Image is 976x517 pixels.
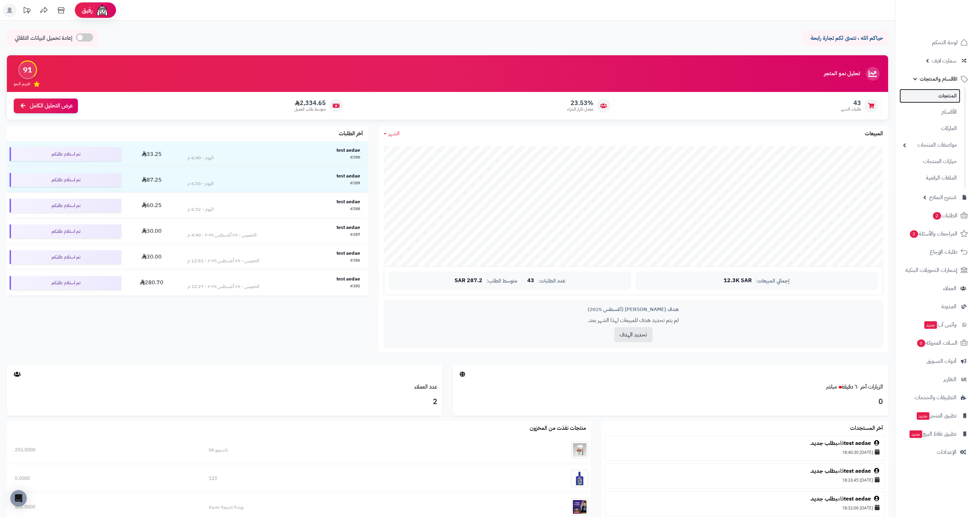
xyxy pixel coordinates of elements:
a: الطلبات2 [900,207,972,224]
div: الخميس - ٢٨ أغسطس ٢٠٢٥ - 4:40 م [187,232,256,239]
div: هدف [PERSON_NAME] (أغسطس 2025) [389,306,878,313]
td: 30.00 [124,244,180,270]
span: رفيق [82,6,93,14]
h3: 0 [458,396,883,408]
div: اليوم - 6:33 م [187,180,214,187]
td: 30.00 [124,219,180,244]
a: التقارير [900,371,972,388]
a: المدونة [900,298,972,315]
img: نانسيبو bb [571,441,588,459]
span: معدل تكرار الشراء [567,106,594,112]
span: 43 [527,278,534,284]
span: متوسط الطلب: [486,278,517,284]
div: اليوم - 6:40 م [187,154,214,161]
span: العملاء [943,284,957,293]
strong: test aedae [337,250,360,257]
span: | [521,278,523,283]
strong: test aedae [337,275,360,283]
div: #287 [351,232,360,239]
span: عدد الطلبات: [538,278,565,284]
span: تقييم النمو [14,81,30,87]
div: تم استلام طلبكم [10,276,121,290]
a: وآتس آبجديد [900,317,972,333]
a: الإعدادات [900,444,972,460]
span: إشعارات التحويلات البنكية [906,265,958,275]
a: بطلب جديد [811,495,837,503]
span: التطبيقات والخدمات [915,393,957,402]
strong: test aedae [337,198,360,205]
a: عرض التحليل الكامل [14,99,78,113]
span: عرض التحليل الكامل [30,102,73,110]
td: 280.70 [124,270,180,296]
div: تم استلام طلبكم [10,250,121,264]
span: تطبيق المتجر [916,411,957,421]
a: المراجعات والأسئلة3 [900,226,972,242]
div: اليوم - 6:32 م [187,206,214,213]
span: طلبات الشهر [841,106,861,112]
a: خيارات المنتجات [900,154,961,169]
img: ورشة تدريبية جديدة [571,498,588,516]
img: ai-face.png [95,3,109,17]
h3: 2 [12,396,437,408]
div: #288 [351,206,360,213]
div: الخميس - ٢٨ أغسطس ٢٠٢٥ - 12:51 م [187,257,259,264]
a: أدوات التسويق [900,353,972,369]
span: 0 [917,339,926,347]
span: جديد [910,430,922,438]
div: 123 [209,475,462,482]
div: قام . [609,495,881,503]
strong: test aedae [337,147,360,154]
td: 87.25 [124,167,180,193]
a: إشعارات التحويلات البنكية [900,262,972,278]
span: 23.53% [567,99,594,107]
a: test aedae [844,495,871,503]
span: أدوات التسويق [927,356,957,366]
strong: test aedae [337,224,360,231]
span: التقارير [944,375,957,384]
td: 33.25 [124,141,180,167]
a: test aedae [844,439,871,447]
div: نانسيبو bb [209,447,462,453]
a: طلبات الإرجاع [900,244,972,260]
span: لوحة التحكم [932,38,958,47]
span: المراجعات والأسئلة [909,229,958,239]
div: 255.0000 [15,447,193,453]
span: الإعدادات [937,447,957,457]
a: تطبيق نقاط البيعجديد [900,426,972,442]
div: الخميس - ٢٨ أغسطس ٢٠٢٥ - 12:27 م [187,283,259,290]
div: تم استلام طلبكم [10,225,121,238]
span: 3 [910,230,919,238]
h3: المبيعات [865,131,883,137]
strong: test aedae [337,172,360,180]
p: لم يتم تحديد هدف للمبيعات لهذا الشهر بعد. [389,317,878,324]
div: تم استلام طلبكم [10,173,121,187]
div: #285 [351,283,360,290]
span: الطلبات [932,211,958,220]
div: تم استلام طلبكم [10,147,121,161]
span: جديد [917,412,930,420]
h3: آخر الطلبات [339,131,363,137]
h3: منتجات نفذت من المخزون [530,425,586,432]
span: المدونة [942,302,957,311]
a: بطلب جديد [811,467,837,475]
span: وآتس آب [924,320,957,330]
div: 0.0000 [15,475,193,482]
span: السلات المتروكة [917,338,958,348]
a: الماركات [900,121,961,136]
a: عدد العملاء [414,383,437,391]
a: test aedae [844,467,871,475]
span: 2 [933,212,942,220]
a: مواصفات المنتجات [900,138,961,152]
a: الزيارات آخر ٦٠ دقيقةمباشر [826,383,883,391]
a: السلات المتروكة0 [900,335,972,351]
a: المنتجات [900,89,961,103]
div: 500.0000 [15,504,193,510]
div: [DATE] 18:32:06 [609,503,881,513]
span: إعادة تحميل البيانات التلقائي [15,34,72,42]
a: العملاء [900,280,972,297]
span: متوسط طلب العميل [294,106,326,112]
div: ورشة تدريبية جديدة [209,504,462,510]
a: لوحة التحكم [900,34,972,51]
span: تطبيق نقاط البيع [909,429,957,439]
span: مُنشئ النماذج [929,193,957,202]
